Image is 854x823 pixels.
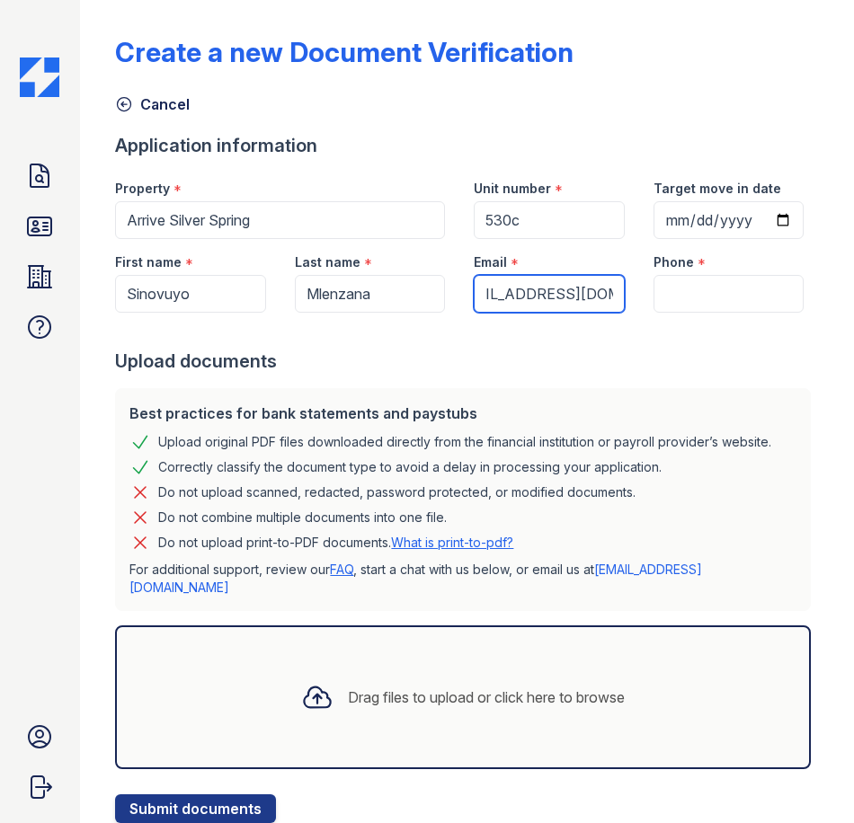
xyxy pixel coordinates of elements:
img: CE_Icon_Blue-c292c112584629df590d857e76928e9f676e5b41ef8f769ba2f05ee15b207248.png [20,58,59,97]
a: FAQ [330,562,353,577]
p: Do not upload print-to-PDF documents. [158,534,513,552]
p: For additional support, review our , start a chat with us below, or email us at [129,561,796,597]
label: Target move in date [654,180,781,198]
a: What is print-to-pdf? [391,535,513,550]
div: Do not combine multiple documents into one file. [158,507,447,528]
div: Upload original PDF files downloaded directly from the financial institution or payroll provider’... [158,431,771,453]
div: Upload documents [115,349,818,374]
div: Drag files to upload or click here to browse [348,686,625,708]
label: Property [115,180,170,198]
div: Application information [115,133,818,158]
div: Do not upload scanned, redacted, password protected, or modified documents. [158,482,636,503]
label: First name [115,253,182,271]
label: Unit number [474,180,551,198]
button: Submit documents [115,794,276,823]
a: Cancel [115,93,190,115]
div: Correctly classify the document type to avoid a delay in processing your application. [158,456,662,478]
label: Phone [654,253,694,271]
label: Last name [295,253,360,271]
label: Email [474,253,507,271]
div: Best practices for bank statements and paystubs [129,403,796,424]
div: Create a new Document Verification [115,36,574,68]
